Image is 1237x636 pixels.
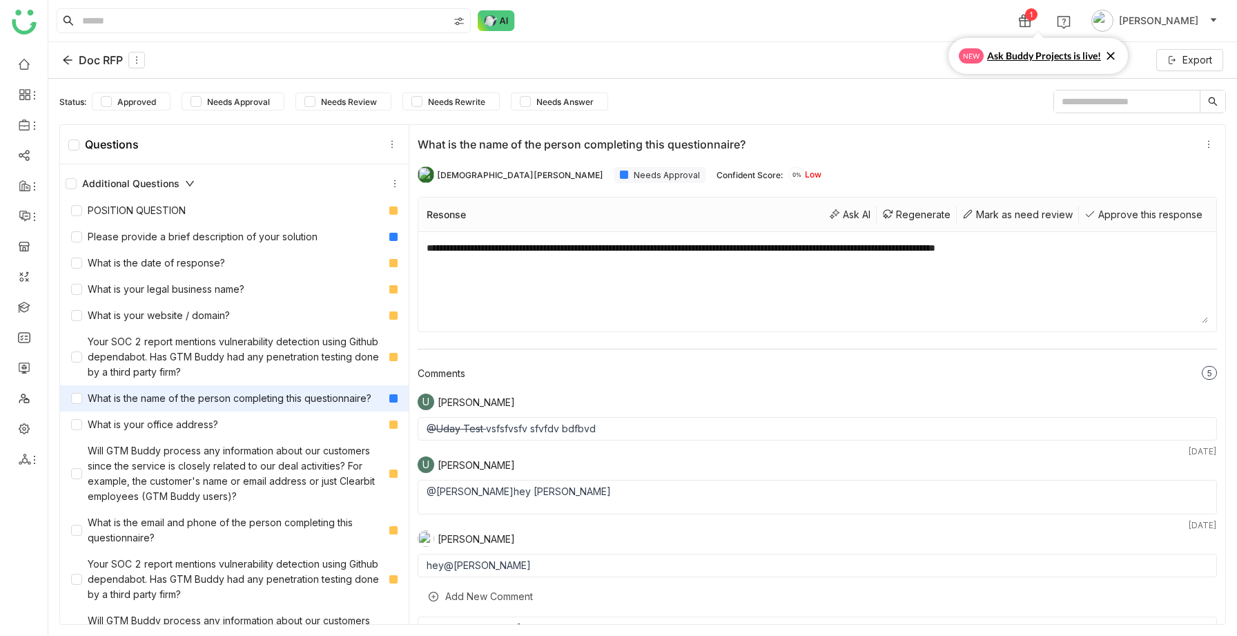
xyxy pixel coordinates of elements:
[1079,206,1208,223] div: Approve this response
[62,52,145,68] div: Doc RFP
[478,10,515,31] img: ask-buddy-normal.svg
[444,559,531,571] a: @[PERSON_NAME]
[422,97,491,107] span: Needs Rewrite
[438,397,515,407] div: [PERSON_NAME]
[1057,15,1071,29] img: help.svg
[1089,10,1220,32] button: [PERSON_NAME]
[71,256,225,271] div: What is the date of response?
[427,485,514,497] a: @[PERSON_NAME]
[418,166,434,183] img: 684a9b06de261c4b36a3cf65
[1025,8,1038,21] div: 1
[68,137,139,151] div: Questions
[531,97,599,107] span: Needs Answer
[418,137,1195,151] div: What is the name of the person completing this questionnaire?
[66,176,195,191] div: Additional Questions
[71,417,218,432] div: What is your office address?
[614,167,705,183] div: Needs Approval
[454,16,465,27] img: search-type.svg
[1207,367,1212,380] p: 5
[202,97,275,107] span: Needs Approval
[1156,49,1223,71] button: Export
[437,170,603,180] div: [DEMOGRAPHIC_DATA][PERSON_NAME]
[959,48,984,64] span: new
[418,579,1217,613] div: Add New Comment
[427,560,1208,571] div: hey
[71,229,318,244] div: Please provide a brief description of your solution
[71,557,384,602] div: Your SOC 2 report mentions vulnerability detection using Github dependabot. Has GTM Buddy had any...
[71,443,384,504] div: Will GTM Buddy process any information about our customers since the service is closely related t...
[112,97,162,107] span: Approved
[422,394,429,410] span: U
[418,520,1217,530] div: [DATE]
[422,456,429,473] span: U
[717,170,783,180] div: Confident Score:
[438,534,515,544] div: [PERSON_NAME]
[71,515,384,546] div: What is the email and phone of the person completing this questionnaire?
[1091,10,1113,32] img: avatar
[418,446,1217,456] div: [DATE]
[71,203,186,218] div: POSITION QUESTION
[427,623,1208,634] div: hi
[957,206,1079,223] div: Mark as need review
[788,172,805,177] span: 0%
[427,423,1208,434] div: vsfsfvsfv sfvfdv bdfbvd
[71,308,230,323] div: What is your website / domain?
[1182,52,1212,68] span: Export
[434,622,521,634] a: @[PERSON_NAME]
[418,530,434,547] img: 684be972847de31b02b70467
[427,423,483,434] a: @Uday Test
[987,48,1101,64] span: Ask Buddy Projects is live!
[12,10,37,35] img: logo
[59,97,86,107] div: Status:
[1202,366,1217,380] nz-badge-sup: 5
[427,209,466,220] div: Resonse
[877,206,957,223] div: Regenerate
[788,166,821,183] div: Low
[71,391,371,406] div: What is the name of the person completing this questionnaire?
[1119,13,1198,28] span: [PERSON_NAME]
[60,170,409,197] div: Additional Questions
[71,334,384,380] div: Your SOC 2 report mentions vulnerability detection using Github dependabot. Has GTM Buddy had any...
[427,486,1208,497] div: hey [PERSON_NAME]
[315,97,382,107] span: Needs Review
[438,460,515,470] div: [PERSON_NAME]
[418,367,465,379] div: Comments
[71,282,244,297] div: What is your legal business name?
[824,206,877,223] div: Ask AI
